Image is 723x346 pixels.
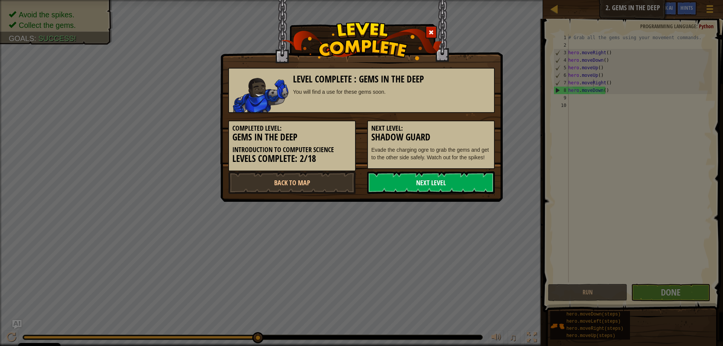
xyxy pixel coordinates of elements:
[371,146,491,161] p: Evade the charging ogre to grab the gems and get to the other side safely. Watch out for the spikes!
[281,22,442,60] img: level_complete.png
[232,132,352,142] h3: Gems in the Deep
[232,125,352,132] h5: Completed Level:
[232,154,352,164] h3: Levels Complete: 2/18
[371,125,491,132] h5: Next Level:
[293,88,491,96] div: You will find a use for these gems soon.
[371,132,491,142] h3: Shadow Guard
[232,146,352,154] h5: Introduction to Computer Science
[367,171,495,194] a: Next Level
[293,74,491,84] h3: Level Complete : Gems in the Deep
[233,78,288,112] img: stalwart.png
[228,171,356,194] a: Back to Map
